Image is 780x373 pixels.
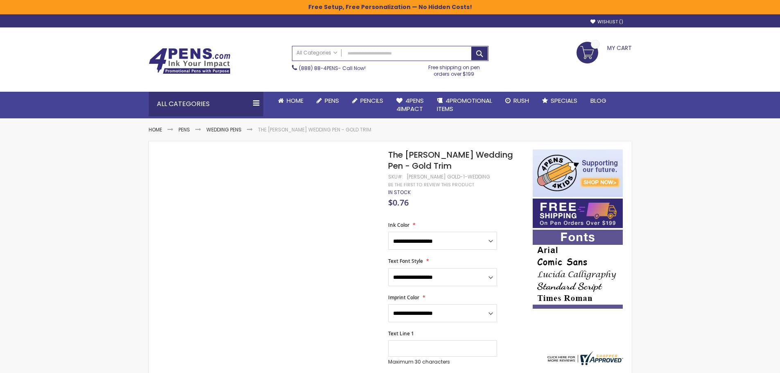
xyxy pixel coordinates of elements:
a: All Categories [292,46,341,60]
div: Free shipping on pen orders over $199 [420,61,488,77]
a: Pens [179,126,190,133]
img: 4pens 4 kids [533,149,623,197]
strong: SKU [388,173,403,180]
span: Text Font Style [388,258,423,264]
a: Pencils [346,92,390,110]
span: Blog [590,96,606,105]
div: All Categories [149,92,263,116]
a: 4pens.com certificate URL [545,360,623,367]
img: 4pens.com widget logo [545,351,623,365]
a: Home [271,92,310,110]
span: The [PERSON_NAME] Wedding Pen - Gold Trim [388,149,513,172]
span: $0.76 [388,197,409,208]
span: Home [287,96,303,105]
a: 4PROMOTIONALITEMS [430,92,499,118]
span: 4PROMOTIONAL ITEMS [437,96,492,113]
span: Imprint Color [388,294,419,301]
a: Wedding Pens [206,126,242,133]
img: Free shipping on orders over $199 [533,199,623,228]
a: Rush [499,92,536,110]
span: In stock [388,189,411,196]
span: All Categories [296,50,337,56]
img: 4Pens Custom Pens and Promotional Products [149,48,231,74]
li: The [PERSON_NAME] Wedding Pen - Gold Trim [258,127,371,133]
a: Blog [584,92,613,110]
a: Specials [536,92,584,110]
p: Maximum 30 characters [388,359,497,365]
a: Wishlist [590,19,623,25]
span: - Call Now! [299,65,366,72]
a: Home [149,126,162,133]
a: 4Pens4impact [390,92,430,118]
span: Ink Color [388,222,409,228]
a: (888) 88-4PENS [299,65,338,72]
div: [PERSON_NAME] Gold-1-wedding [407,174,490,180]
span: Specials [551,96,577,105]
div: Availability [388,189,411,196]
a: Pens [310,92,346,110]
span: 4Pens 4impact [396,96,424,113]
span: Pens [325,96,339,105]
span: Pencils [360,96,383,105]
a: Be the first to review this product [388,182,474,188]
span: Text Line 1 [388,330,414,337]
img: font-personalization-examples [533,230,623,309]
span: Rush [513,96,529,105]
